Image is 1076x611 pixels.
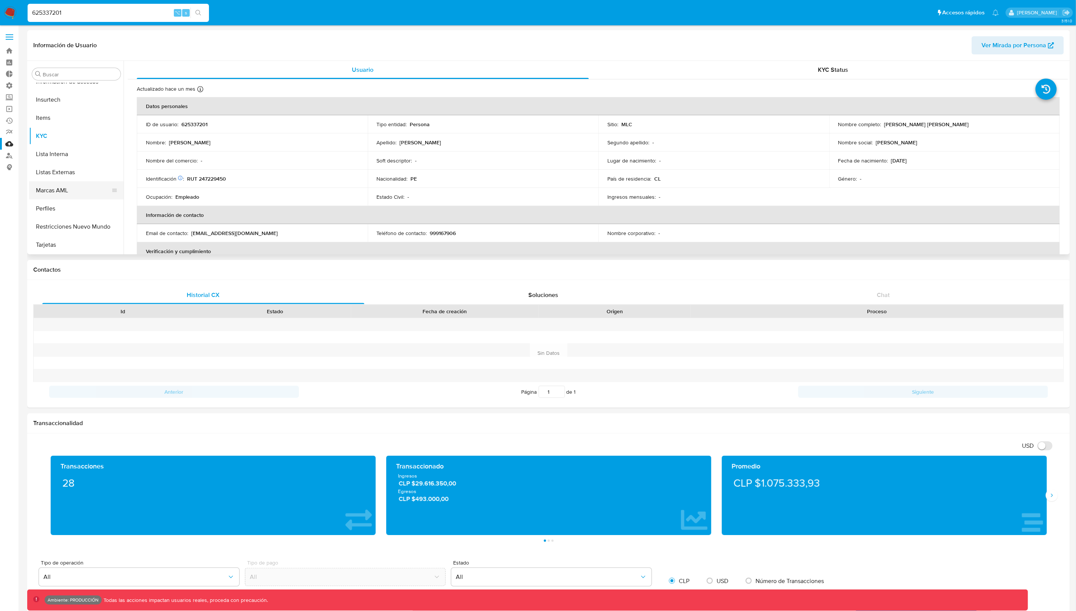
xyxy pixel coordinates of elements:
[1017,9,1060,16] p: gaspar.zanini@mercadolibre.com
[992,9,999,16] a: Notificaciones
[175,193,199,200] p: Empleado
[146,175,184,182] p: Identificación :
[377,230,427,237] p: Teléfono de contacto :
[415,157,417,164] p: -
[352,65,374,74] span: Usuario
[838,157,888,164] p: Fecha de nacimiento :
[35,71,41,77] button: Buscar
[607,230,655,237] p: Nombre corporativo :
[102,597,268,604] p: Todas las acciones impactan usuarios reales, proceda con precaución.
[187,291,220,299] span: Historial CX
[29,163,124,181] button: Listas Externas
[187,175,226,182] p: RUT 247229450
[607,121,618,128] p: Sitio :
[169,139,211,146] p: [PERSON_NAME]
[29,109,124,127] button: Items
[33,42,97,49] h1: Información de Usuario
[408,193,409,200] p: -
[544,308,686,315] div: Origen
[204,308,346,315] div: Estado
[175,9,180,16] span: ⌥
[137,242,1060,260] th: Verificación y cumplimiento
[652,139,654,146] p: -
[29,200,124,218] button: Perfiles
[33,419,1064,427] h1: Transaccionalidad
[528,291,558,299] span: Soluciones
[659,193,660,200] p: -
[607,157,656,164] p: Lugar de nacimiento :
[818,65,848,74] span: KYC Status
[201,157,202,164] p: -
[146,139,166,146] p: Nombre :
[146,121,178,128] p: ID de usuario :
[29,145,124,163] button: Lista Interna
[410,121,430,128] p: Persona
[891,157,907,164] p: [DATE]
[377,157,412,164] p: Soft descriptor :
[28,8,209,18] input: Buscar usuario o caso...
[430,230,456,237] p: 999167906
[411,175,417,182] p: PE
[943,9,985,17] span: Accesos rápidos
[522,386,576,398] span: Página de
[146,230,188,237] p: Email de contacto :
[181,121,207,128] p: 625337201
[29,218,124,236] button: Restricciones Nuevo Mundo
[377,193,405,200] p: Estado Civil :
[658,230,660,237] p: -
[884,121,969,128] p: [PERSON_NAME] [PERSON_NAME]
[33,266,1064,274] h1: Contactos
[29,91,124,109] button: Insurtech
[607,139,649,146] p: Segundo apellido :
[838,175,857,182] p: Género :
[574,388,576,396] span: 1
[838,139,873,146] p: Nombre social :
[49,386,299,398] button: Anterior
[877,291,890,299] span: Chat
[146,193,172,200] p: Ocupación :
[377,121,407,128] p: Tipo entidad :
[377,175,408,182] p: Nacionalidad :
[137,206,1060,224] th: Información de contacto
[146,157,198,164] p: Nombre del comercio :
[400,139,441,146] p: [PERSON_NAME]
[838,121,881,128] p: Nombre completo :
[43,71,118,78] input: Buscar
[972,36,1064,54] button: Ver Mirada por Persona
[607,193,656,200] p: Ingresos mensuales :
[356,308,533,315] div: Fecha de creación
[860,175,862,182] p: -
[52,308,194,315] div: Id
[607,175,651,182] p: País de residencia :
[29,181,118,200] button: Marcas AML
[137,97,1060,115] th: Datos personales
[696,308,1058,315] div: Proceso
[659,157,661,164] p: -
[798,386,1048,398] button: Siguiente
[654,175,661,182] p: CL
[185,9,187,16] span: s
[29,127,124,145] button: KYC
[377,139,397,146] p: Apellido :
[876,139,918,146] p: [PERSON_NAME]
[621,121,632,128] p: MLC
[1062,9,1070,17] a: Salir
[48,599,99,602] p: Ambiente: PRODUCCIÓN
[137,85,195,93] p: Actualizado hace un mes
[29,236,124,254] button: Tarjetas
[190,8,206,18] button: search-icon
[191,230,278,237] p: [EMAIL_ADDRESS][DOMAIN_NAME]
[982,36,1046,54] span: Ver Mirada por Persona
